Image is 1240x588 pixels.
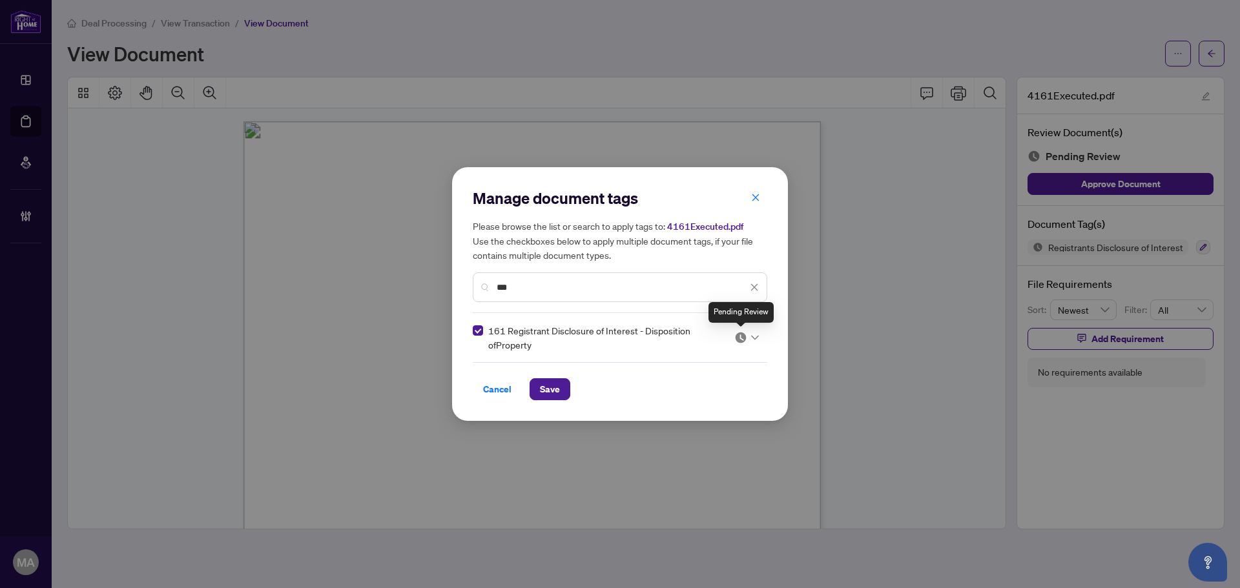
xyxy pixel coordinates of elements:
h5: Please browse the list or search to apply tags to: Use the checkboxes below to apply multiple doc... [473,219,767,262]
span: close [751,193,760,202]
img: status [734,331,747,344]
span: Pending Review [734,331,759,344]
div: Pending Review [708,302,774,323]
button: Save [530,378,570,400]
span: 161 Registrant Disclosure of Interest - Disposition ofProperty [488,323,719,352]
button: Open asap [1188,543,1227,582]
span: Cancel [483,379,512,400]
span: Save [540,379,560,400]
span: 4161Executed.pdf [667,221,743,232]
h2: Manage document tags [473,188,767,208]
button: Cancel [473,378,522,400]
span: close [750,283,759,292]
